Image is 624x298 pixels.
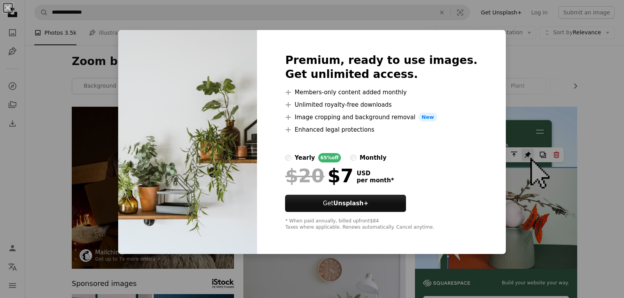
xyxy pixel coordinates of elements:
strong: Unsplash+ [333,200,369,207]
input: yearly65%off [285,155,291,161]
span: New [418,113,437,122]
h2: Premium, ready to use images. Get unlimited access. [285,53,477,81]
div: $7 [285,166,353,186]
div: monthly [360,153,386,162]
li: Image cropping and background removal [285,113,477,122]
li: Unlimited royalty-free downloads [285,100,477,109]
div: 65% off [318,153,341,162]
li: Members-only content added monthly [285,88,477,97]
button: GetUnsplash+ [285,195,406,212]
li: Enhanced legal protections [285,125,477,134]
div: yearly [294,153,315,162]
span: per month * [356,177,394,184]
div: * When paid annually, billed upfront $84 Taxes where applicable. Renews automatically. Cancel any... [285,218,477,231]
img: premium_photo-1673203734665-0a534c043b7f [118,30,257,254]
span: USD [356,170,394,177]
span: $20 [285,166,324,186]
input: monthly [350,155,356,161]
